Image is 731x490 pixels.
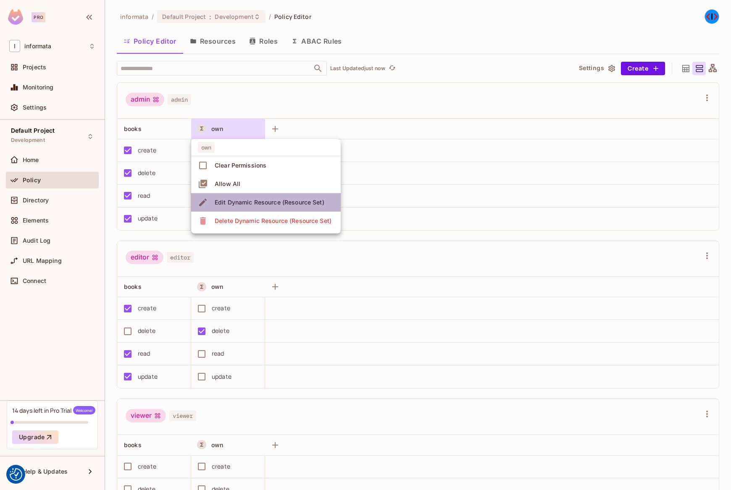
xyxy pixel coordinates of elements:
[10,468,22,481] button: Consent Preferences
[215,198,324,207] div: Edit Dynamic Resource (Resource Set)
[215,217,331,225] div: Delete Dynamic Resource (Resource Set)
[10,468,22,481] img: Revisit consent button
[198,142,215,153] span: own
[215,180,240,188] div: Allow All
[215,161,266,170] div: Clear Permissions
